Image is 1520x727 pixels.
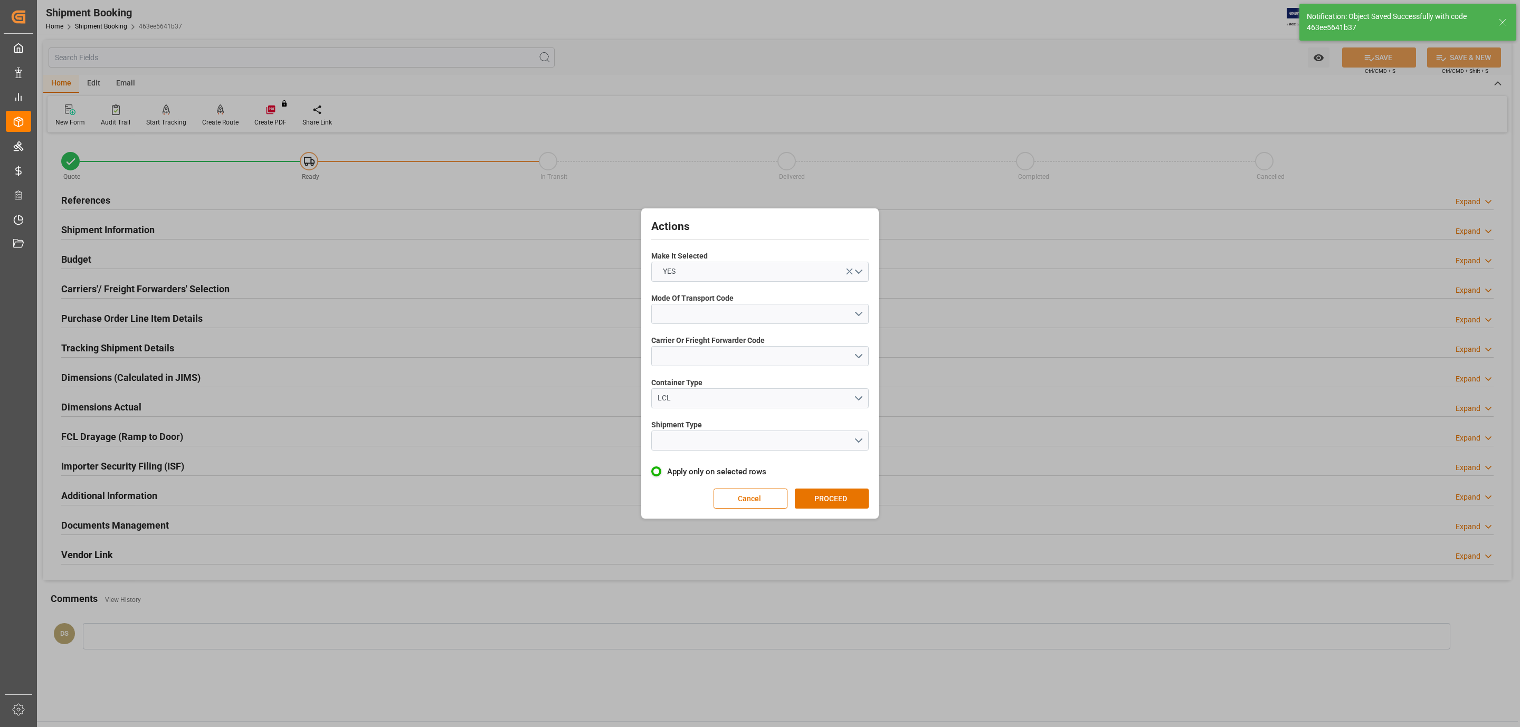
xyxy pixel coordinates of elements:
[651,377,702,388] span: Container Type
[714,489,787,509] button: Cancel
[658,393,854,404] div: LCL
[651,346,869,366] button: open menu
[651,218,869,235] h2: Actions
[651,262,869,282] button: open menu
[651,419,702,431] span: Shipment Type
[651,465,869,478] label: Apply only on selected rows
[651,293,734,304] span: Mode Of Transport Code
[1307,11,1488,33] div: Notification: Object Saved Successfully with code 463ee5641b37
[651,335,765,346] span: Carrier Or Frieght Forwarder Code
[651,251,708,262] span: Make It Selected
[795,489,869,509] button: PROCEED
[651,388,869,408] button: open menu
[651,304,869,324] button: open menu
[658,266,681,277] span: YES
[651,431,869,451] button: open menu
